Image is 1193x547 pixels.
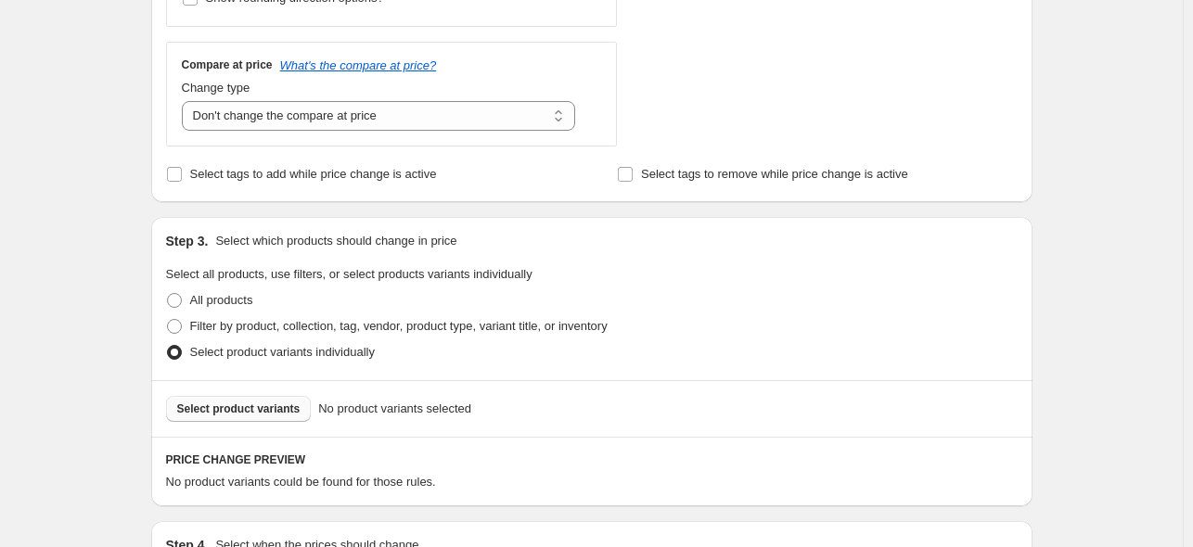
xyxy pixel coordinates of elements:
span: No product variants could be found for those rules. [166,475,436,489]
span: Select tags to remove while price change is active [641,167,908,181]
span: Select product variants [177,401,301,416]
h3: Compare at price [182,57,273,72]
span: Select product variants individually [190,345,375,359]
span: Select all products, use filters, or select products variants individually [166,267,532,281]
button: What's the compare at price? [280,58,437,72]
p: Select which products should change in price [215,232,456,250]
h6: PRICE CHANGE PREVIEW [166,452,1018,467]
span: Select tags to add while price change is active [190,167,437,181]
h2: Step 3. [166,232,209,250]
button: Select product variants [166,396,312,422]
span: Filter by product, collection, tag, vendor, product type, variant title, or inventory [190,319,608,333]
span: All products [190,293,253,307]
span: Change type [182,81,250,95]
span: No product variants selected [318,400,471,418]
